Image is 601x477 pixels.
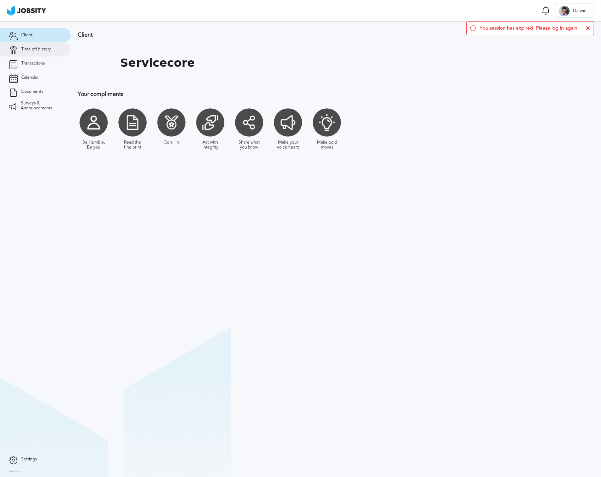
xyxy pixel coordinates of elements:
[78,91,461,97] h3: Your compliments
[7,6,46,16] img: ab4bad089aa723f57921c736e9817d99.png
[21,457,37,462] span: Settings
[555,4,594,18] button: DDarwin
[559,6,570,16] div: D
[81,140,106,150] div: Be Humble, Be you
[164,140,179,145] div: Go all in
[198,140,223,150] div: Act with integrity
[120,56,195,70] h1: Servicecore
[21,101,62,111] span: Surveys & Announcements
[21,47,51,52] span: Time off history
[479,25,579,31] span: You session has expired. Please log in again.
[21,61,45,66] span: Transactions
[21,75,38,80] span: Calendar
[276,140,300,150] div: Make your voice heard
[314,140,339,150] div: Make bold moves
[9,470,22,474] label: Version:
[570,8,590,13] span: Darwin
[21,89,43,94] span: Documents
[78,32,461,38] h3: Client
[237,140,261,150] div: Share what you know
[120,140,145,150] div: Read the fine print
[21,33,33,38] span: Client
